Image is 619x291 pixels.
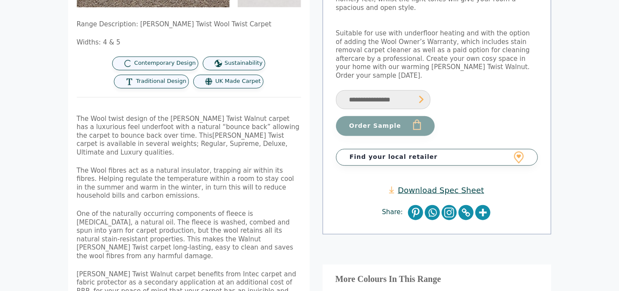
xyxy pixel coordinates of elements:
[225,60,263,67] span: Sustainability
[77,20,301,29] p: Range Description: [PERSON_NAME] Twist Wool Twist Carpet
[389,185,484,195] a: Download Spec Sheet
[442,205,457,220] a: Instagram
[134,60,196,67] span: Contemporary Design
[336,116,435,136] button: Order Sample
[215,78,261,85] span: UK Made Carpet
[77,38,301,47] p: Widths: 4 & 5
[408,205,423,220] a: Pinterest
[77,132,288,156] span: [PERSON_NAME] Twist carpet is available in several weights; Regular, Supreme, Deluxe, Ultimate an...
[136,78,186,85] span: Traditional Design
[336,29,538,80] p: Suitable for use with underfloor heating and with the option of adding the Wool Owner’s Warranty,...
[77,167,301,200] p: The Wool fibres act as a natural insulator, trapping air within its fibres. Helping regulate the ...
[475,205,490,220] a: More
[382,208,407,217] span: Share:
[425,205,440,220] a: Whatsapp
[336,278,538,281] h3: More Colours In This Range
[459,205,474,220] a: Copy Link
[77,115,301,157] p: The Wool twist design of the [PERSON_NAME] Twist Walnut carpet has a luxurious feel underfoot wit...
[336,149,538,165] a: Find your local retailer
[77,210,293,260] span: One of the naturally occurring components of fleece is [MEDICAL_DATA], a natural oil. The fleece ...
